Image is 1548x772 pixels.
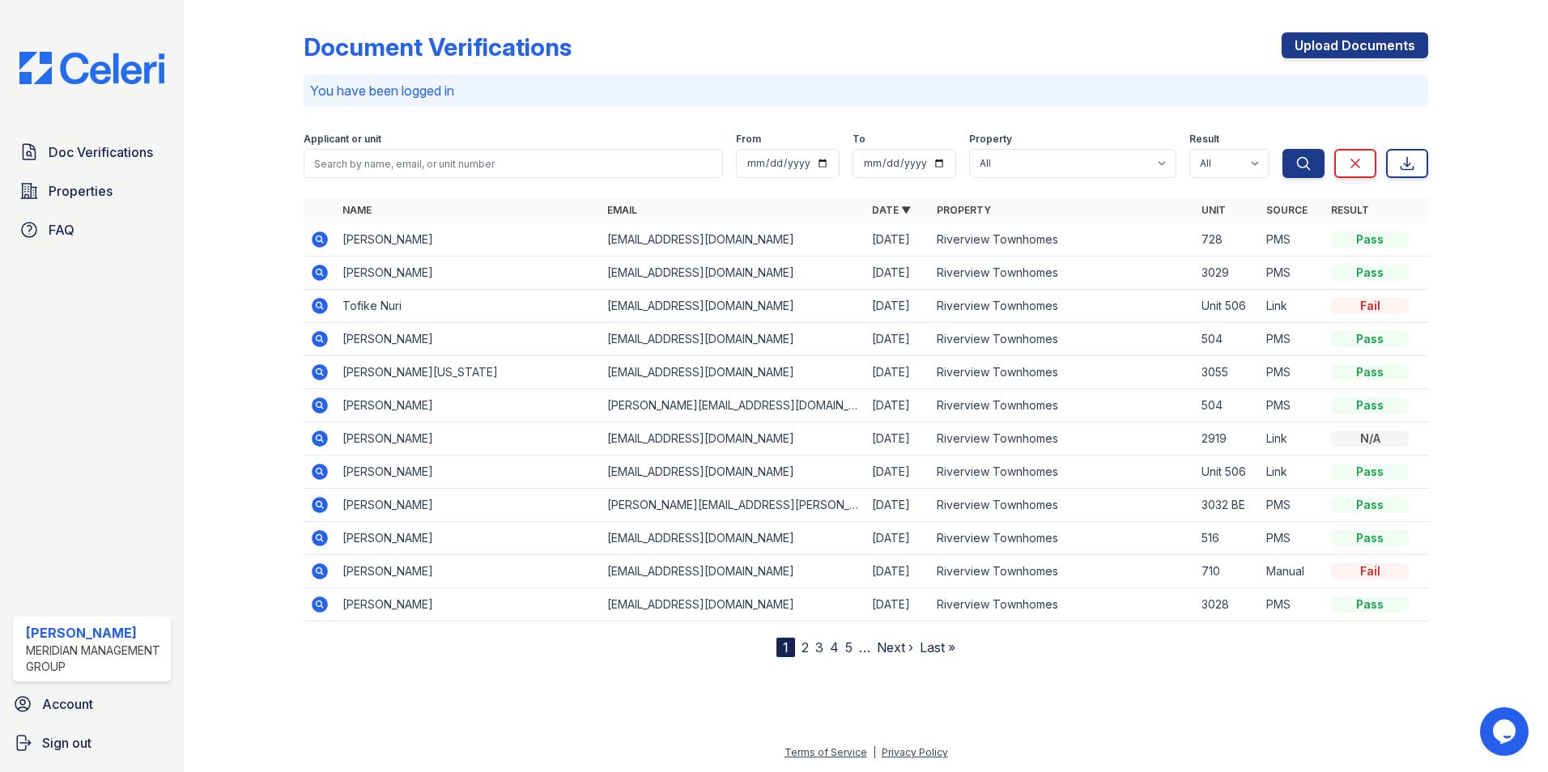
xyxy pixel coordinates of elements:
td: Riverview Townhomes [930,323,1195,356]
td: [PERSON_NAME][EMAIL_ADDRESS][DOMAIN_NAME] [601,389,865,422]
td: Riverview Townhomes [930,456,1195,489]
span: Sign out [42,733,91,753]
td: PMS [1260,489,1325,522]
td: PMS [1260,257,1325,290]
td: [DATE] [865,588,930,621]
td: 728 [1195,223,1260,257]
a: Source [1266,204,1308,216]
a: Upload Documents [1282,32,1428,58]
td: [EMAIL_ADDRESS][DOMAIN_NAME] [601,555,865,588]
td: [PERSON_NAME] [336,389,601,422]
a: Email [607,204,637,216]
td: Riverview Townhomes [930,290,1195,323]
td: [PERSON_NAME] [336,522,601,555]
span: FAQ [49,220,74,240]
td: [EMAIL_ADDRESS][DOMAIN_NAME] [601,588,865,621]
span: Properties [49,181,113,201]
p: You have been logged in [310,81,1422,100]
a: Next › [877,639,913,655]
td: [PERSON_NAME] [336,555,601,588]
td: [PERSON_NAME] [336,323,601,356]
td: Unit 506 [1195,290,1260,323]
td: 3028 [1195,588,1260,621]
td: 3055 [1195,356,1260,389]
td: [PERSON_NAME] [336,456,601,489]
td: Riverview Townhomes [930,422,1195,456]
span: Doc Verifications [49,142,153,162]
td: [EMAIL_ADDRESS][DOMAIN_NAME] [601,422,865,456]
td: [DATE] [865,489,930,522]
td: PMS [1260,323,1325,356]
td: Riverview Townhomes [930,356,1195,389]
label: To [853,133,865,146]
a: Privacy Policy [882,746,948,758]
td: [PERSON_NAME] [336,257,601,290]
img: CE_Logo_Blue-a8612792a0a2168367f1c8372b55b34899dd931a85d93a1a3d3e32e68fde9ad4.png [6,52,177,84]
td: PMS [1260,356,1325,389]
td: Riverview Townhomes [930,555,1195,588]
div: Pass [1331,331,1409,347]
td: [DATE] [865,422,930,456]
div: Pass [1331,497,1409,513]
td: PMS [1260,522,1325,555]
a: Doc Verifications [13,136,171,168]
td: [DATE] [865,456,930,489]
td: Riverview Townhomes [930,389,1195,422]
input: Search by name, email, or unit number [304,149,723,178]
a: 2 [802,639,809,655]
td: [EMAIL_ADDRESS][DOMAIN_NAME] [601,356,865,389]
td: Link [1260,456,1325,489]
td: [PERSON_NAME] [336,489,601,522]
td: [PERSON_NAME] [336,588,601,621]
td: [DATE] [865,290,930,323]
div: Document Verifications [304,32,572,62]
a: Property [937,204,991,216]
td: [DATE] [865,389,930,422]
div: Pass [1331,596,1409,613]
td: [EMAIL_ADDRESS][DOMAIN_NAME] [601,290,865,323]
td: PMS [1260,588,1325,621]
td: PMS [1260,223,1325,257]
span: … [859,638,870,657]
div: Pass [1331,265,1409,281]
div: Pass [1331,530,1409,546]
a: Name [342,204,372,216]
label: Property [969,133,1012,146]
div: Pass [1331,231,1409,248]
td: 504 [1195,389,1260,422]
a: 5 [845,639,853,655]
div: Pass [1331,464,1409,480]
td: [PERSON_NAME] [336,223,601,257]
div: Pass [1331,364,1409,380]
td: Riverview Townhomes [930,588,1195,621]
td: Tofike Nuri [336,290,601,323]
td: [PERSON_NAME][EMAIL_ADDRESS][PERSON_NAME][DOMAIN_NAME] [601,489,865,522]
td: [DATE] [865,555,930,588]
td: [PERSON_NAME][US_STATE] [336,356,601,389]
div: Meridian Management Group [26,643,164,675]
td: [EMAIL_ADDRESS][DOMAIN_NAME] [601,257,865,290]
a: Properties [13,175,171,207]
div: Pass [1331,397,1409,414]
a: Date ▼ [872,204,911,216]
td: [PERSON_NAME] [336,422,601,456]
td: 2919 [1195,422,1260,456]
label: Result [1189,133,1219,146]
td: [EMAIL_ADDRESS][DOMAIN_NAME] [601,522,865,555]
td: [DATE] [865,323,930,356]
td: PMS [1260,389,1325,422]
span: Account [42,694,93,714]
td: [DATE] [865,223,930,257]
td: Riverview Townhomes [930,489,1195,522]
td: Riverview Townhomes [930,257,1195,290]
label: Applicant or unit [304,133,381,146]
div: | [873,746,876,758]
td: 3029 [1195,257,1260,290]
td: 3032 BE [1195,489,1260,522]
a: Sign out [6,727,177,759]
a: Result [1331,204,1369,216]
div: Fail [1331,563,1409,579]
a: Unit [1201,204,1226,216]
label: From [736,133,761,146]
